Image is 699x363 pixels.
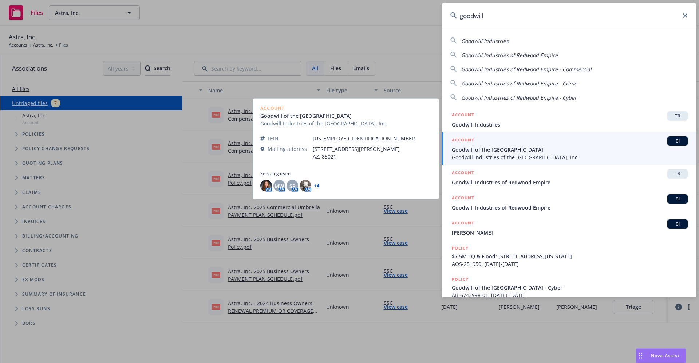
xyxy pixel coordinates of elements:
a: ACCOUNTTRGoodwill Industries of Redwood Empire [442,165,696,190]
span: TR [670,113,685,119]
a: ACCOUNTBIGoodwill of the [GEOGRAPHIC_DATA]Goodwill Industries of the [GEOGRAPHIC_DATA], Inc. [442,132,696,165]
div: Drag to move [636,349,645,363]
span: Nova Assist [651,352,680,359]
h5: POLICY [452,276,469,283]
span: Goodwill Industries of Redwood Empire - Commercial [461,66,592,73]
span: [PERSON_NAME] [452,229,688,236]
span: Goodwill Industries [461,37,509,44]
a: ACCOUNTBIGoodwill Industries of Redwood Empire [442,190,696,215]
span: Goodwill Industries of the [GEOGRAPHIC_DATA], Inc. [452,153,688,161]
span: Goodwill Industries of Redwood Empire - Cyber [461,94,577,101]
span: BI [670,196,685,202]
span: Goodwill Industries of Redwood Empire [461,52,558,59]
a: POLICYGoodwill of the [GEOGRAPHIC_DATA] - CyberAB-6743998-01, [DATE]-[DATE] [442,272,696,303]
span: BI [670,221,685,227]
span: AQS-251950, [DATE]-[DATE] [452,260,688,268]
span: TR [670,171,685,177]
h5: ACCOUNT [452,111,474,120]
span: Goodwill of the [GEOGRAPHIC_DATA] [452,146,688,153]
a: POLICY$7.5M EQ & Flood: [STREET_ADDRESS][US_STATE]AQS-251950, [DATE]-[DATE] [442,240,696,272]
span: Goodwill Industries of Redwood Empire - Crime [461,80,577,87]
span: AB-6743998-01, [DATE]-[DATE] [452,291,688,299]
h5: ACCOUNT [452,219,474,228]
h5: ACCOUNT [452,194,474,203]
span: Goodwill Industries of Redwood Empire [452,204,688,211]
span: $7.5M EQ & Flood: [STREET_ADDRESS][US_STATE] [452,252,688,260]
span: Goodwill Industries [452,121,688,128]
h5: ACCOUNT [452,136,474,145]
span: Goodwill Industries of Redwood Empire [452,179,688,186]
input: Search... [442,3,696,29]
a: ACCOUNTTRGoodwill Industries [442,107,696,132]
a: ACCOUNTBI[PERSON_NAME] [442,215,696,240]
h5: POLICY [452,244,469,252]
span: BI [670,138,685,144]
span: Goodwill of the [GEOGRAPHIC_DATA] - Cyber [452,284,688,291]
button: Nova Assist [636,348,686,363]
h5: ACCOUNT [452,169,474,178]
